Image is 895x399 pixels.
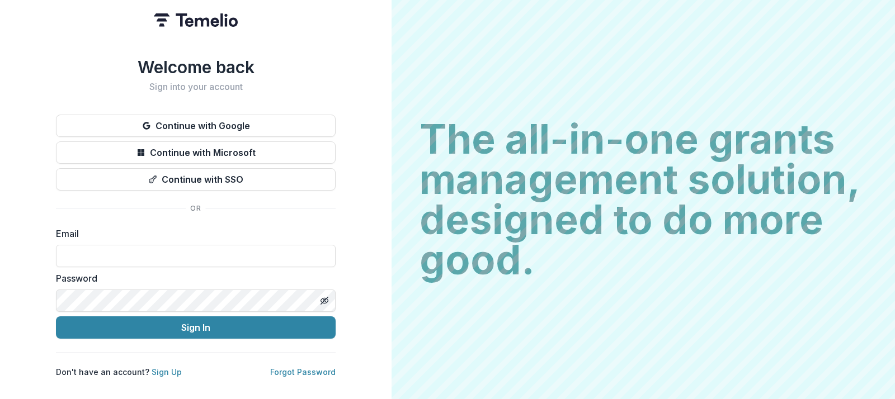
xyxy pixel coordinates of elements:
[56,168,336,191] button: Continue with SSO
[56,227,329,240] label: Email
[56,141,336,164] button: Continue with Microsoft
[56,115,336,137] button: Continue with Google
[315,292,333,310] button: Toggle password visibility
[56,316,336,339] button: Sign In
[56,82,336,92] h2: Sign into your account
[270,367,336,377] a: Forgot Password
[56,57,336,77] h1: Welcome back
[56,366,182,378] p: Don't have an account?
[154,13,238,27] img: Temelio
[56,272,329,285] label: Password
[152,367,182,377] a: Sign Up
